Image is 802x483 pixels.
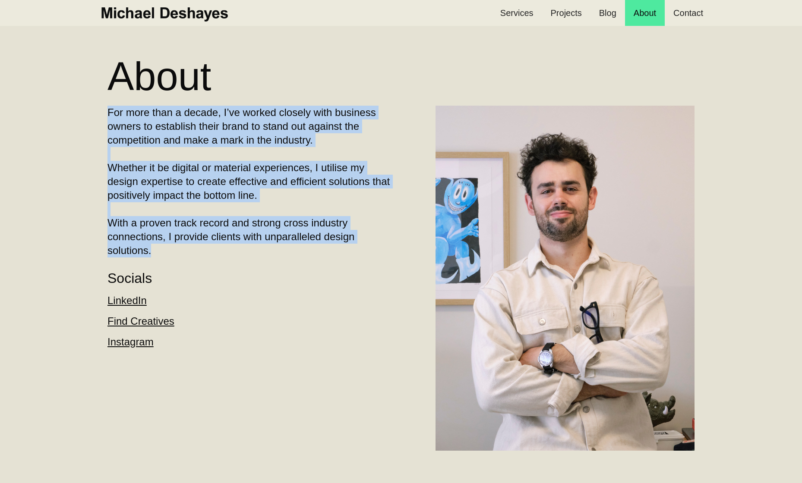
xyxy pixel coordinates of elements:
a: Instagram [107,336,154,348]
p: For more than a decade, I’ve worked closely with business owners to establish their brand to stan... [107,106,397,257]
h2: Socials [107,270,152,286]
a: Find Creatives‍ [107,315,174,327]
a: LinkedIn [107,295,147,306]
h2: About [107,56,695,97]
